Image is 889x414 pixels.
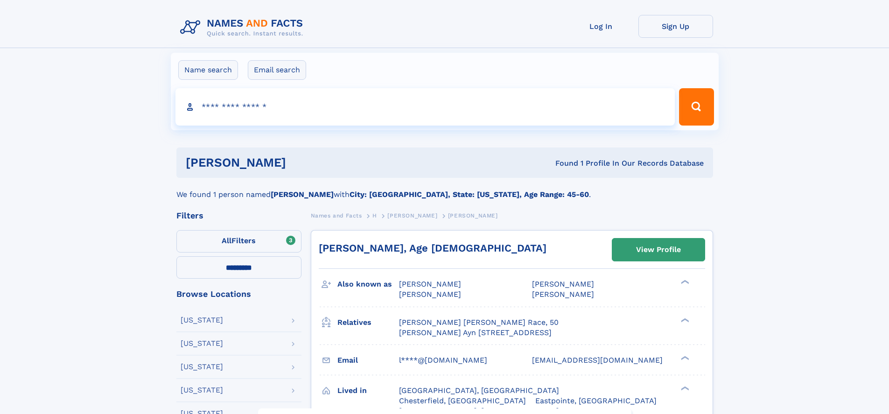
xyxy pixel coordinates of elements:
[337,383,399,399] h3: Lived in
[679,355,690,361] div: ❯
[679,317,690,323] div: ❯
[387,212,437,219] span: [PERSON_NAME]
[372,212,377,219] span: H
[175,88,675,126] input: search input
[181,316,223,324] div: [US_STATE]
[564,15,638,38] a: Log In
[387,210,437,221] a: [PERSON_NAME]
[532,290,594,299] span: [PERSON_NAME]
[679,279,690,285] div: ❯
[176,290,301,298] div: Browse Locations
[532,356,663,365] span: [EMAIL_ADDRESS][DOMAIN_NAME]
[176,15,311,40] img: Logo Names and Facts
[636,239,681,260] div: View Profile
[181,340,223,347] div: [US_STATE]
[679,88,714,126] button: Search Button
[420,158,704,168] div: Found 1 Profile In Our Records Database
[679,385,690,391] div: ❯
[311,210,362,221] a: Names and Facts
[181,386,223,394] div: [US_STATE]
[319,242,546,254] a: [PERSON_NAME], Age [DEMOGRAPHIC_DATA]
[399,280,461,288] span: [PERSON_NAME]
[186,157,421,168] h1: [PERSON_NAME]
[372,210,377,221] a: H
[399,328,552,338] a: [PERSON_NAME] Ayn [STREET_ADDRESS]
[399,386,559,395] span: [GEOGRAPHIC_DATA], [GEOGRAPHIC_DATA]
[176,211,301,220] div: Filters
[248,60,306,80] label: Email search
[399,396,526,405] span: Chesterfield, [GEOGRAPHIC_DATA]
[532,280,594,288] span: [PERSON_NAME]
[612,239,705,261] a: View Profile
[638,15,713,38] a: Sign Up
[535,396,657,405] span: Eastpointe, [GEOGRAPHIC_DATA]
[399,317,559,328] a: [PERSON_NAME] [PERSON_NAME] Race, 50
[181,363,223,371] div: [US_STATE]
[178,60,238,80] label: Name search
[176,230,301,253] label: Filters
[337,352,399,368] h3: Email
[337,276,399,292] h3: Also known as
[271,190,334,199] b: [PERSON_NAME]
[350,190,589,199] b: City: [GEOGRAPHIC_DATA], State: [US_STATE], Age Range: 45-60
[399,290,461,299] span: [PERSON_NAME]
[222,236,231,245] span: All
[176,178,713,200] div: We found 1 person named with .
[337,315,399,330] h3: Relatives
[448,212,498,219] span: [PERSON_NAME]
